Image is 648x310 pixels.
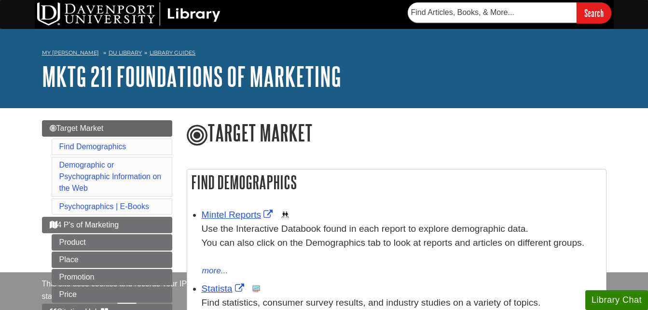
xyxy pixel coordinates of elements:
[202,283,247,294] a: Link opens in new window
[42,61,341,91] a: MKTG 211 Foundations of Marketing
[42,49,99,57] a: My [PERSON_NAME]
[408,2,611,23] form: Searches DU Library's articles, books, and more
[59,142,126,151] a: Find Demographics
[50,124,104,132] span: Target Market
[42,217,172,233] a: 4 P's of Marketing
[52,252,172,268] a: Place
[281,211,289,219] img: Demographics
[37,2,221,26] img: DU Library
[150,49,195,56] a: Library Guides
[187,169,606,195] h2: Find Demographics
[42,46,607,62] nav: breadcrumb
[252,285,260,293] img: Statistics
[59,202,149,211] a: Psychographics | E-Books
[52,234,172,251] a: Product
[52,269,172,285] a: Promotion
[109,49,142,56] a: DU Library
[52,286,172,303] a: Price
[585,290,648,310] button: Library Chat
[202,264,229,278] button: more...
[408,2,577,23] input: Find Articles, Books, & More...
[577,2,611,23] input: Search
[202,210,276,220] a: Link opens in new window
[42,120,172,137] a: Target Market
[59,161,162,192] a: Demographic or Psychographic Information on the Web
[202,296,601,310] p: Find statistics, consumer survey results, and industry studies on a variety of topics.
[50,221,119,229] span: 4 P's of Marketing
[202,222,601,264] div: Use the Interactive Databook found in each report to explore demographic data. You can also click...
[187,120,607,147] h1: Target Market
